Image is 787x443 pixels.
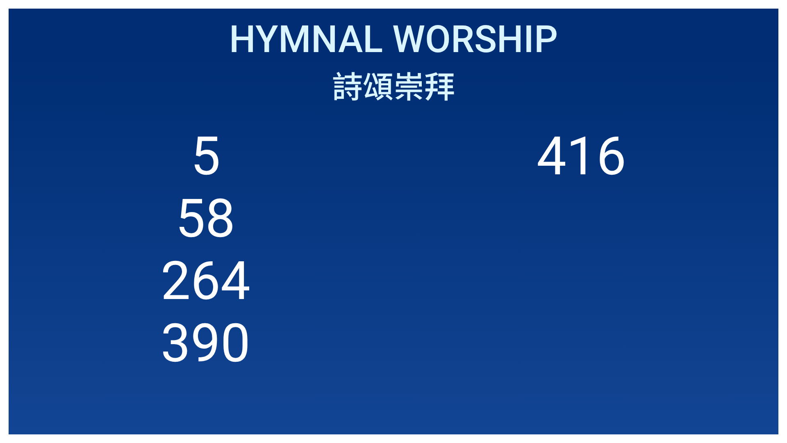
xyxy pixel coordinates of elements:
[161,312,250,374] li: 390
[537,125,626,187] li: 416
[175,187,235,250] li: 58
[332,62,455,107] span: 詩頌崇拜
[229,18,558,61] span: Hymnal Worship
[191,125,221,187] li: 5
[161,250,250,312] li: 264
